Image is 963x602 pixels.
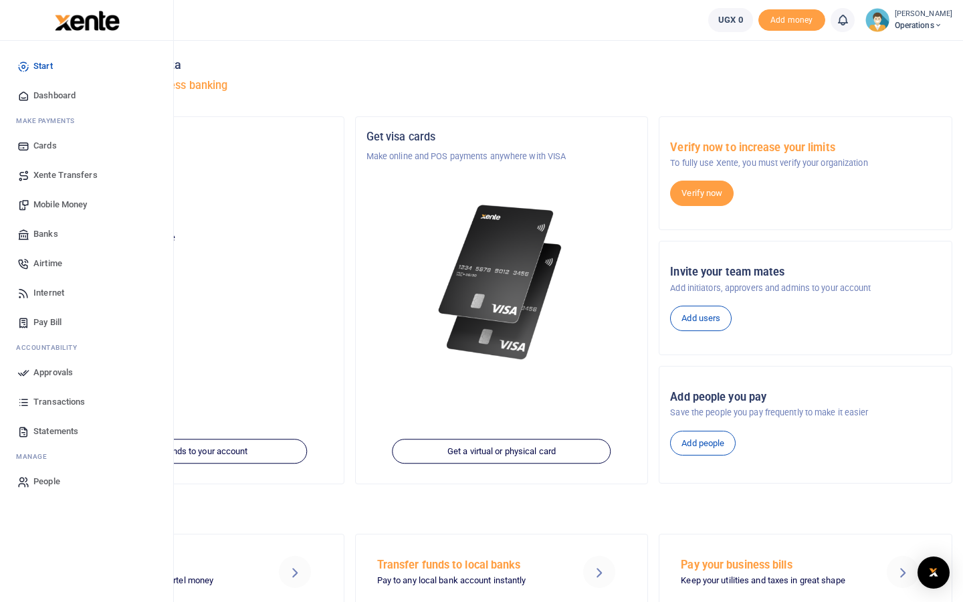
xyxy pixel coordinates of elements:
a: Add users [670,306,732,331]
a: Banks [11,219,163,249]
a: Get a virtual or physical card [392,439,611,464]
a: Pay Bill [11,308,163,337]
p: Save the people you pay frequently to make it easier [670,406,941,419]
h5: Invite your team mates [670,266,941,279]
p: Make online and POS payments anywhere with VISA [366,150,637,163]
span: Airtime [33,257,62,270]
h5: UGX 0 [62,248,333,262]
a: Approvals [11,358,163,387]
span: anage [23,451,47,462]
p: To fully use Xente, you must verify your organization [670,157,941,170]
h4: Make a transaction [51,502,952,516]
a: Start [11,52,163,81]
a: Statements [11,417,163,446]
span: Statements [33,425,78,438]
span: countability [26,342,77,353]
img: logo-large [55,11,120,31]
a: UGX 0 [708,8,753,32]
span: Pay Bill [33,316,62,329]
small: [PERSON_NAME] [895,9,952,20]
span: ake Payments [23,116,75,126]
p: Your current account balance [62,231,333,245]
a: Add funds to your account [88,439,307,464]
h5: Get visa cards [366,130,637,144]
h4: Hello Innocent Orikiiriza [51,58,952,72]
a: logo-small logo-large logo-large [53,15,120,25]
li: Toup your wallet [758,9,825,31]
a: Cards [11,131,163,161]
a: Add money [758,14,825,24]
li: M [11,446,163,467]
span: Internet [33,286,64,300]
span: Add money [758,9,825,31]
li: M [11,110,163,131]
h5: Account [62,182,333,195]
a: Airtime [11,249,163,278]
span: Banks [33,227,58,241]
a: Mobile Money [11,190,163,219]
a: profile-user [PERSON_NAME] Operations [865,8,952,32]
h5: Transfer funds to local banks [377,559,561,572]
p: Pay to any local bank account instantly [377,574,561,588]
a: Internet [11,278,163,308]
span: Mobile Money [33,198,87,211]
span: UGX 0 [718,13,743,27]
a: Xente Transfers [11,161,163,190]
span: Operations [895,19,952,31]
img: profile-user [865,8,889,32]
a: People [11,467,163,496]
span: Start [33,60,53,73]
span: Dashboard [33,89,76,102]
li: Ac [11,337,163,358]
h5: Add people you pay [670,391,941,404]
h5: Verify now to increase your limits [670,141,941,155]
span: Xente Transfers [33,169,98,182]
li: Wallet ballance [703,8,758,32]
p: KaCyber Technologies [62,150,333,163]
img: xente-_physical_cards.png [434,195,569,369]
p: Keep your utilities and taxes in great shape [681,574,865,588]
p: Add initiators, approvers and admins to your account [670,282,941,295]
h5: Welcome to better business banking [51,79,952,92]
h5: Pay your business bills [681,559,865,572]
a: Add people [670,431,736,456]
span: Approvals [33,366,73,379]
a: Transactions [11,387,163,417]
span: Transactions [33,395,85,409]
span: Cards [33,139,57,153]
p: Operations [62,202,333,215]
a: Verify now [670,181,734,206]
div: Open Intercom Messenger [918,557,950,589]
a: Dashboard [11,81,163,110]
span: People [33,475,60,488]
h5: Organization [62,130,333,144]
